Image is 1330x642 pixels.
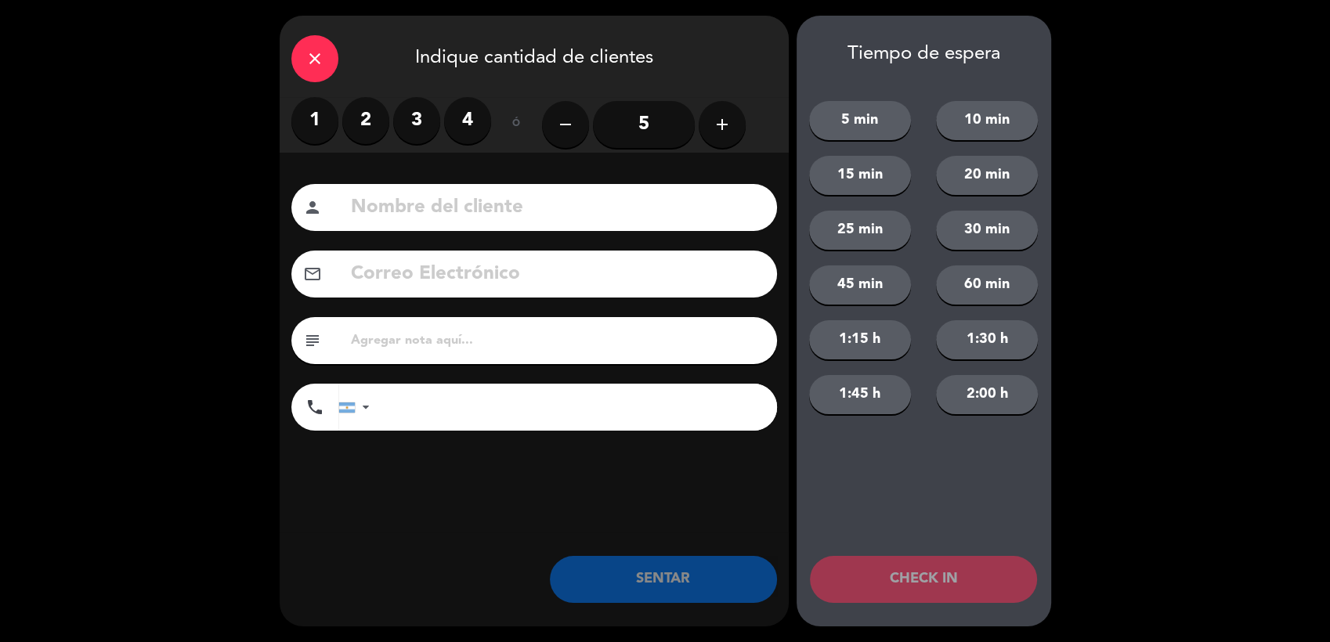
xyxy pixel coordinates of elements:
i: remove [556,115,575,134]
i: add [713,115,732,134]
button: 45 min [809,265,911,305]
i: close [305,49,324,68]
input: Nombre del cliente [349,192,765,224]
label: 1 [291,97,338,144]
i: person [303,198,322,217]
button: 1:45 h [809,375,911,414]
div: Argentina: +54 [339,384,375,430]
div: Indique cantidad de clientes [280,16,789,97]
button: 25 min [809,211,911,250]
input: Agregar nota aquí... [349,330,765,352]
button: 15 min [809,156,911,195]
button: CHECK IN [810,556,1037,603]
button: 20 min [936,156,1038,195]
label: 2 [342,97,389,144]
button: remove [542,101,589,148]
button: 1:30 h [936,320,1038,359]
label: 4 [444,97,491,144]
button: 10 min [936,101,1038,140]
button: add [699,101,746,148]
i: email [303,265,322,283]
button: SENTAR [550,556,777,603]
button: 30 min [936,211,1038,250]
button: 1:15 h [809,320,911,359]
button: 60 min [936,265,1038,305]
label: 3 [393,97,440,144]
i: phone [305,398,324,417]
i: subject [303,331,322,350]
input: Correo Electrónico [349,258,765,290]
div: ó [491,97,542,152]
div: Tiempo de espera [797,43,1051,66]
button: 5 min [809,101,911,140]
button: 2:00 h [936,375,1038,414]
